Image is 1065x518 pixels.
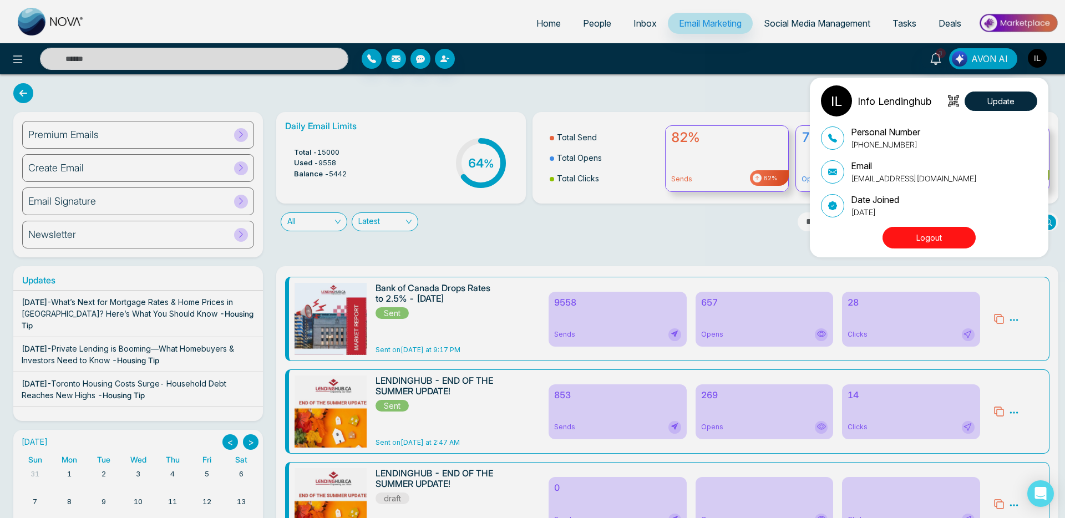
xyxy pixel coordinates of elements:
[851,159,977,172] p: Email
[858,94,931,109] p: Info Lendinghub
[851,172,977,184] p: [EMAIL_ADDRESS][DOMAIN_NAME]
[851,139,920,150] p: [PHONE_NUMBER]
[1027,480,1054,507] div: Open Intercom Messenger
[883,227,976,248] button: Logout
[851,125,920,139] p: Personal Number
[965,92,1037,111] button: Update
[851,206,899,218] p: [DATE]
[851,193,899,206] p: Date Joined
